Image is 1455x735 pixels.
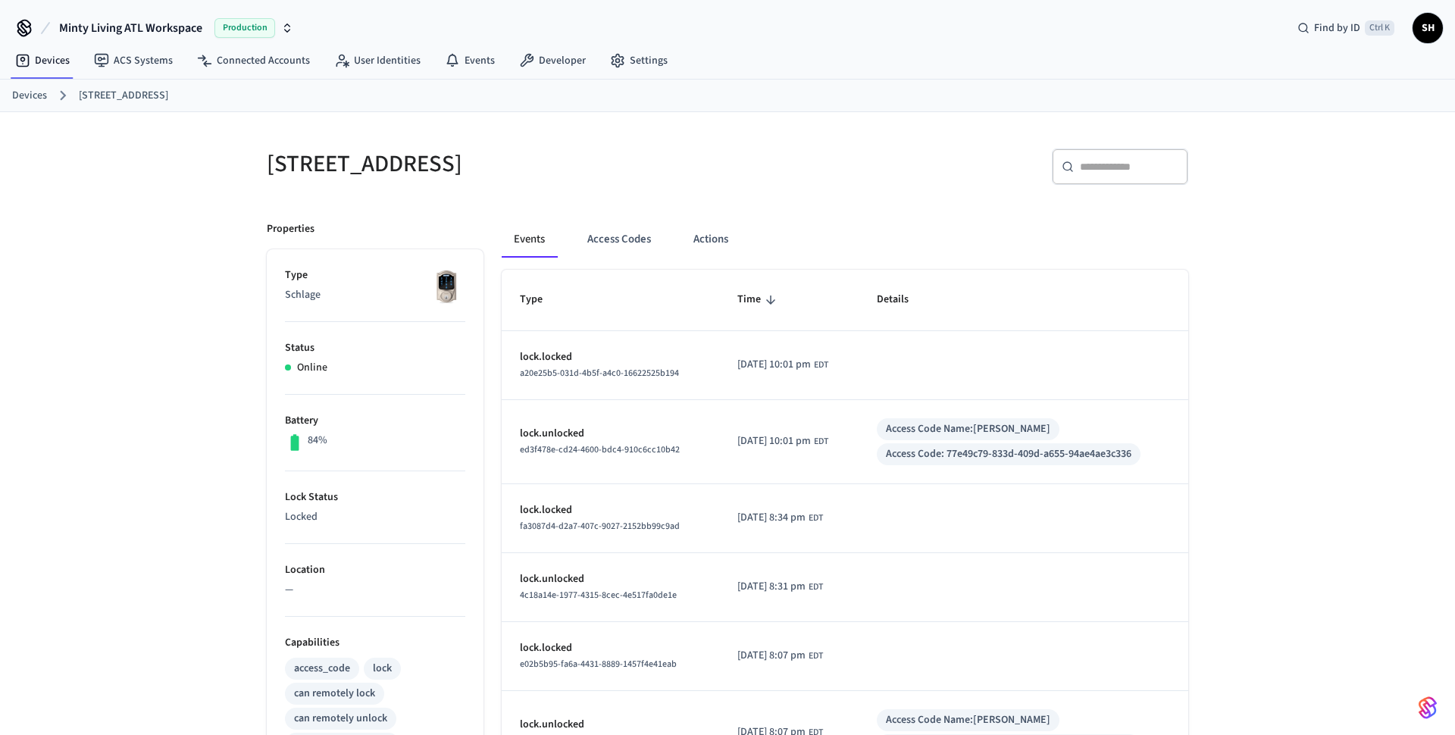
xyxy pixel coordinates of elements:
span: EDT [809,511,823,525]
p: Locked [285,509,465,525]
div: America/New_York [737,433,828,449]
button: Events [502,221,557,258]
div: Access Code: 77e49c79-833d-409d-a655-94ae4ae3c336 [886,446,1131,462]
a: Devices [3,47,82,74]
span: EDT [809,580,823,594]
h5: [STREET_ADDRESS] [267,149,718,180]
div: lock [373,661,392,677]
span: Production [214,18,275,38]
div: can remotely lock [294,686,375,702]
p: lock.unlocked [520,426,701,442]
p: lock.locked [520,502,701,518]
p: Type [285,267,465,283]
p: lock.unlocked [520,717,701,733]
span: 4c18a14e-1977-4315-8cec-4e517fa0de1e [520,589,677,602]
div: access_code [294,661,350,677]
span: [DATE] 8:34 pm [737,510,806,526]
span: EDT [809,649,823,663]
p: lock.locked [520,349,701,365]
a: Settings [598,47,680,74]
div: can remotely unlock [294,711,387,727]
span: ed3f478e-cd24-4600-bdc4-910c6cc10b42 [520,443,680,456]
a: Events [433,47,507,74]
span: EDT [814,358,828,372]
span: Details [877,288,928,311]
p: Location [285,562,465,578]
span: Type [520,288,562,311]
p: Status [285,340,465,356]
div: Find by IDCtrl K [1285,14,1406,42]
div: ant example [502,221,1188,258]
div: Access Code Name: [PERSON_NAME] [886,712,1050,728]
a: [STREET_ADDRESS] [79,88,168,104]
div: America/New_York [737,510,823,526]
a: Developer [507,47,598,74]
div: America/New_York [737,579,823,595]
span: Find by ID [1314,20,1360,36]
span: [DATE] 8:07 pm [737,648,806,664]
p: Lock Status [285,489,465,505]
button: SH [1413,13,1443,43]
p: Properties [267,221,314,237]
span: e02b5b95-fa6a-4431-8889-1457f4e41eab [520,658,677,671]
div: America/New_York [737,648,823,664]
span: [DATE] 10:01 pm [737,357,811,373]
img: Schlage Sense Smart Deadbolt with Camelot Trim, Front [427,267,465,305]
div: America/New_York [737,357,828,373]
span: [DATE] 10:01 pm [737,433,811,449]
a: Connected Accounts [185,47,322,74]
p: — [285,582,465,598]
a: ACS Systems [82,47,185,74]
p: 84% [308,433,327,449]
img: SeamLogoGradient.69752ec5.svg [1419,696,1437,720]
span: a20e25b5-031d-4b5f-a4c0-16622525b194 [520,367,679,380]
p: lock.unlocked [520,571,701,587]
p: Schlage [285,287,465,303]
p: Battery [285,413,465,429]
p: Capabilities [285,635,465,651]
a: User Identities [322,47,433,74]
p: Online [297,360,327,376]
span: Time [737,288,781,311]
button: Actions [681,221,740,258]
a: Devices [12,88,47,104]
span: Ctrl K [1365,20,1394,36]
span: [DATE] 8:31 pm [737,579,806,595]
span: EDT [814,435,828,449]
span: fa3087d4-d2a7-407c-9027-2152bb99c9ad [520,520,680,533]
span: SH [1414,14,1441,42]
div: Access Code Name: [PERSON_NAME] [886,421,1050,437]
button: Access Codes [575,221,663,258]
p: lock.locked [520,640,701,656]
span: Minty Living ATL Workspace [59,19,202,37]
